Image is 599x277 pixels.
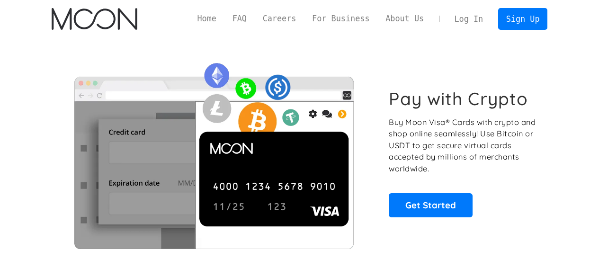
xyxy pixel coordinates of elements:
img: Moon Cards let you spend your crypto anywhere Visa is accepted. [52,56,376,249]
a: Careers [255,13,304,25]
a: For Business [304,13,377,25]
a: FAQ [224,13,255,25]
a: Log In [447,9,491,29]
a: home [52,8,137,30]
img: Moon Logo [52,8,137,30]
a: About Us [377,13,432,25]
a: Home [189,13,224,25]
p: Buy Moon Visa® Cards with crypto and shop online seamlessly! Use Bitcoin or USDT to get secure vi... [389,116,537,175]
h1: Pay with Crypto [389,88,528,109]
a: Sign Up [498,8,547,29]
a: Get Started [389,193,473,217]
